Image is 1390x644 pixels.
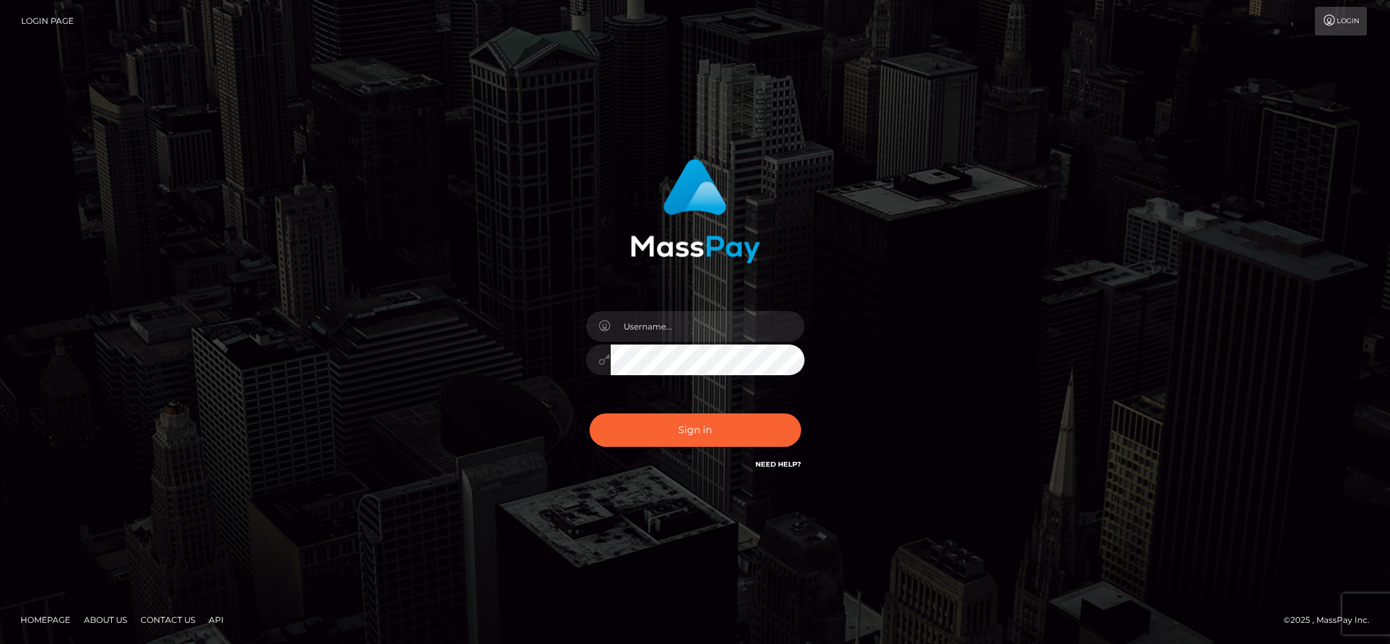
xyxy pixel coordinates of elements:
a: Contact Us [135,609,201,630]
a: API [203,609,229,630]
a: Login Page [21,7,74,35]
div: © 2025 , MassPay Inc. [1284,613,1380,628]
a: Need Help? [755,460,801,469]
a: Homepage [15,609,76,630]
button: Sign in [590,413,801,447]
a: About Us [78,609,132,630]
img: MassPay Login [631,159,760,263]
a: Login [1315,7,1367,35]
input: Username... [611,311,805,342]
